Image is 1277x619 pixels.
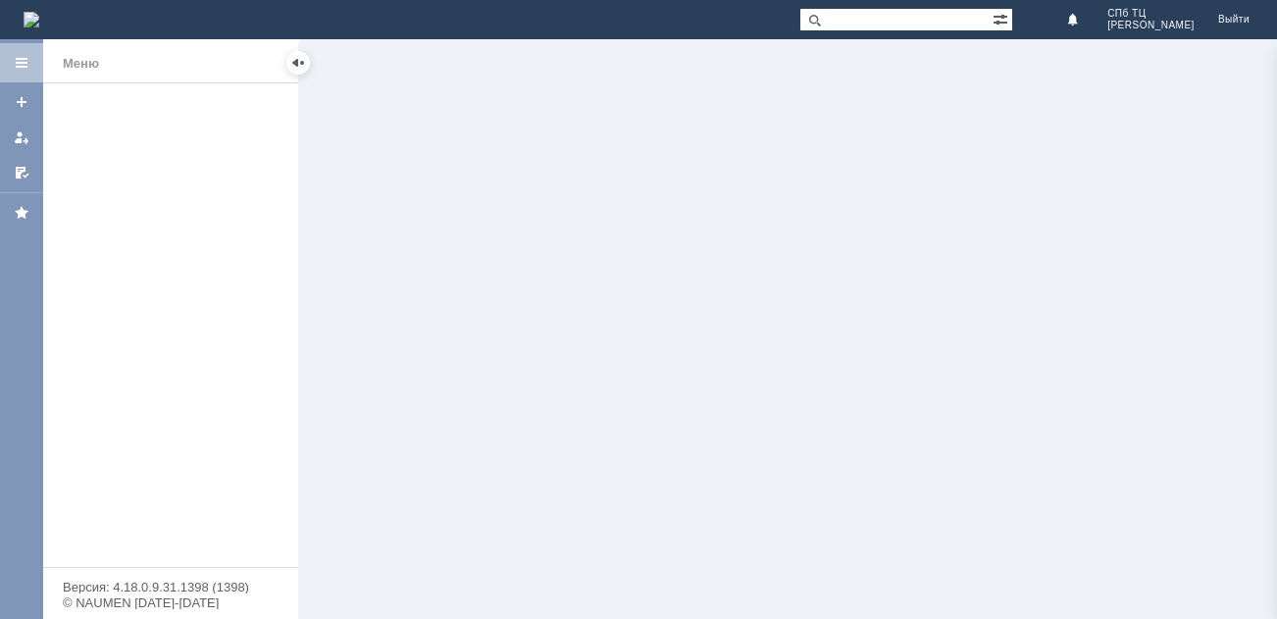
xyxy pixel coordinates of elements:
img: logo [24,12,39,27]
div: Меню [63,52,99,76]
span: [PERSON_NAME] [1107,20,1195,31]
span: Расширенный поиск [993,9,1012,27]
div: Версия: 4.18.0.9.31.1398 (1398) [63,581,279,593]
div: Скрыть меню [286,51,310,75]
div: © NAUMEN [DATE]-[DATE] [63,596,279,609]
span: СПб ТЦ [1107,8,1195,20]
a: Перейти на домашнюю страницу [24,12,39,27]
